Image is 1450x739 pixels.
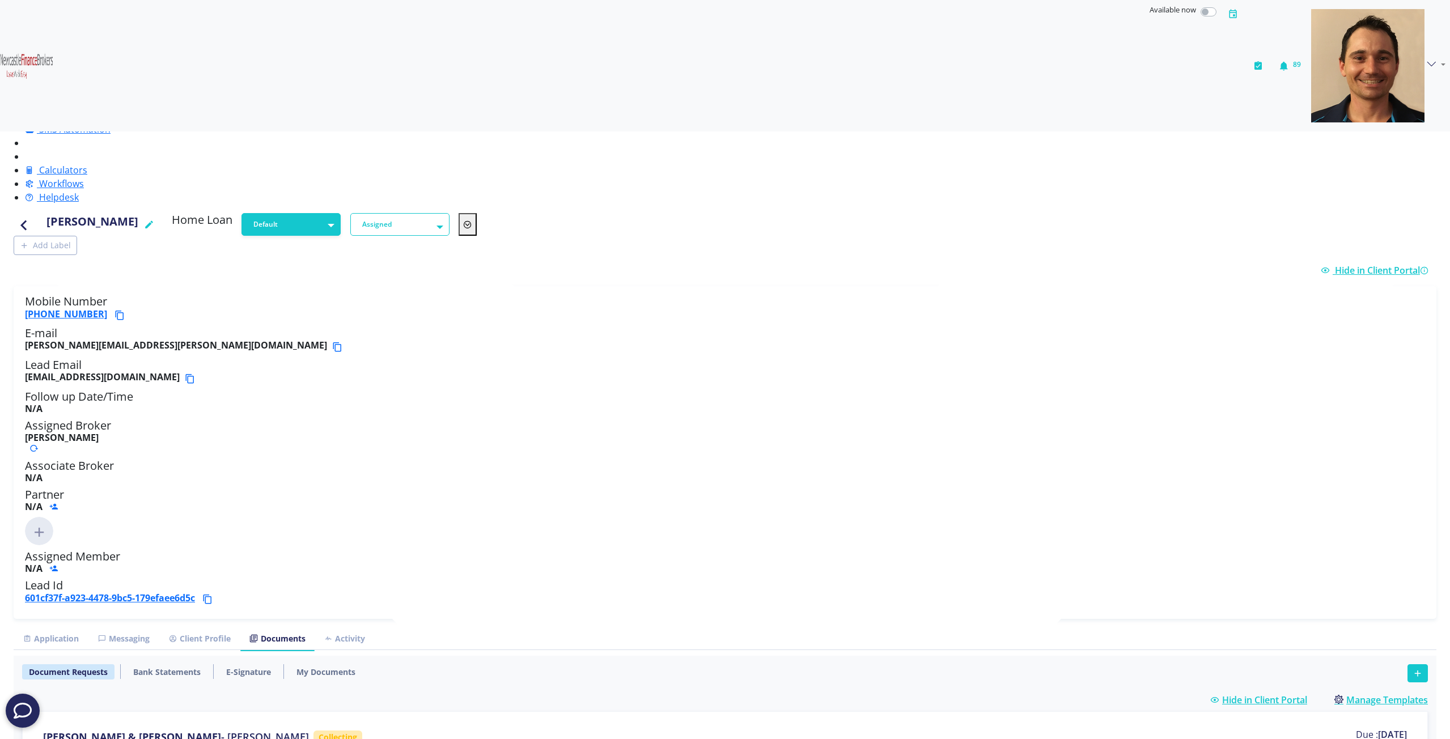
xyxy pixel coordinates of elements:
[172,213,232,231] h5: Home Loan
[25,358,1425,385] h5: Lead Email
[22,664,115,679] a: Document Requests
[332,340,347,354] button: Copy email
[25,562,43,575] b: N/A
[1311,9,1424,122] img: d9df0ad3-c6af-46dd-a355-72ef7f6afda3-637400917012654623.png
[46,213,138,236] h4: [PERSON_NAME]
[25,177,84,190] a: Workflows
[25,459,1425,483] h5: Associate Broker
[25,431,99,444] b: [PERSON_NAME]
[25,500,43,513] b: N/A
[126,664,207,679] a: Bank Statements
[25,372,180,385] b: [EMAIL_ADDRESS][DOMAIN_NAME]
[39,191,79,203] span: Helpdesk
[1334,694,1428,706] a: Manage Templates
[1321,264,1432,277] a: Hide in Client Portal
[25,592,195,604] a: 601cf37f-a923-4478-9bc5-179efaee6d5c
[14,627,88,650] a: Application
[241,213,341,236] button: Default
[25,295,1425,322] h5: Mobile Number
[25,550,1425,574] h5: Assigned Member
[25,389,133,404] span: Follow up Date/Time
[1293,60,1301,69] span: 89
[1210,694,1307,706] a: Hide in Client Portal
[25,164,87,176] a: Calculators
[25,472,43,484] b: N/A
[25,308,107,320] a: [PHONE_NUMBER]
[25,517,53,545] img: Click to add new member
[202,592,217,606] button: Copy lead id
[1150,5,1196,15] span: Available now
[39,164,87,176] span: Calculators
[25,419,1425,454] h5: Assigned Broker
[159,627,240,650] a: Client Profile
[25,340,327,354] b: [PERSON_NAME][EMAIL_ADDRESS][PERSON_NAME][DOMAIN_NAME]
[25,123,111,135] a: SMS Automation
[219,664,278,679] a: E-Signature
[25,402,43,415] b: N/A
[1335,264,1432,277] span: Hide in Client Portal
[350,213,450,236] button: Assigned
[39,177,84,190] span: Workflows
[25,191,79,203] a: Helpdesk
[1273,5,1307,127] button: 89
[240,627,315,650] a: Documents
[315,627,375,650] a: Activity
[25,326,1425,354] h5: E-mail
[184,372,200,385] button: Copy email
[25,488,1425,512] h5: Partner
[25,579,1425,606] h5: Lead Id
[290,664,362,679] a: My Documents
[114,308,129,322] button: Copy phone
[14,236,77,255] button: Add Label
[88,627,159,650] a: Messaging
